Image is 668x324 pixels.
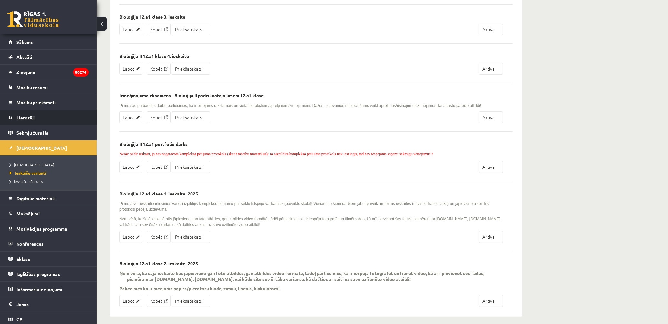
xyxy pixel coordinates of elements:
span: Mācību priekšmeti [16,100,56,105]
span: Ņem vērā, ka šajā ieskaitē būs jāpievieno gan foto atbildes, gan atbildes video formātā, tādēļ pā... [119,217,501,227]
a: Priekšapskats [172,63,210,75]
a: Konferences [8,236,89,251]
a: Kopēt [147,63,171,75]
a: Ieskaišu pārskats [10,178,90,184]
a: Mācību resursi [8,80,89,95]
span: Digitālie materiāli [16,195,55,201]
legend: Ziņojumi [16,65,89,80]
span: Konferences [16,241,44,247]
a: [DEMOGRAPHIC_DATA] [8,140,89,155]
span: Lietotāji [16,115,35,120]
span: Aktīva [479,161,503,173]
span: Aktīva [479,231,503,243]
span: Aktīva [479,111,503,123]
a: Priekšapskats [172,24,210,35]
a: Kopēt [147,295,171,307]
a: Priekšapskats [172,111,210,123]
a: Labot [119,24,142,35]
a: Sākums [8,34,89,49]
legend: Maksājumi [16,206,89,221]
span: Motivācijas programma [16,226,67,232]
span: Aktīva [479,24,503,35]
span: Nesāc pildīt ieskaiti, ja nav sagatavots kompleksā pētījuma protokols (skatīt mācību materiālus)! [119,152,269,156]
a: Labot [119,63,142,75]
span: Sākums [16,39,33,45]
p: Izmēģinājuma eksāmens - Bioloģija II padziļinātajā līmenī 12.a1 klase [119,93,264,98]
a: Mācību priekšmeti [8,95,89,110]
span: Ja aizpildīts kompleksā pētījuma protokols nav iesniegts, tad nav iespējams saņemt sekmīgu vērtēj... [270,152,433,156]
span: Mācību resursi [16,84,48,90]
a: Labot [119,295,142,307]
a: Kopēt [147,231,171,243]
a: [DEMOGRAPHIC_DATA] [10,162,90,167]
a: Priekšapskats [172,295,210,307]
a: Labot [119,231,142,243]
i: 80274 [73,68,89,77]
p: Bioloģija II 12.a1 portfolio darbs [119,141,188,147]
span: Ieskaišu pārskats [10,179,43,184]
p: Ņem vērā, ka šajā ieskaitē būs jāpievieno gan foto atbildes, gan atbildes video formātā, tādēļ pā... [127,270,503,282]
span: [DEMOGRAPHIC_DATA] [16,145,67,151]
a: Lietotāji [8,110,89,125]
a: Izglītības programas [8,267,89,281]
a: Priekšapskats [172,161,210,173]
a: Ziņojumi80274 [8,65,89,80]
a: Informatīvie ziņojumi [8,282,89,297]
span: [DEMOGRAPHIC_DATA] [10,162,54,167]
a: Aktuāli [8,50,89,64]
span: Eklase [16,256,30,262]
span: Aktīva [479,63,503,75]
span: Jumis [16,301,29,307]
span: Izglītības programas [16,271,60,277]
p: Bioloģija II 12.a1 klase 4. ieskaite [119,53,189,59]
span: Aktīva [479,295,503,307]
a: Labot [119,161,142,173]
a: Eklase [8,252,89,266]
span: Sekmju žurnāls [16,130,48,136]
a: Digitālie materiāli [8,191,89,206]
a: Labot [119,111,142,123]
p: Bioloģija 12.a1 klase 2. ieskaite_2025 [119,261,198,266]
a: Rīgas 1. Tālmācības vidusskola [7,11,59,27]
span: Informatīvie ziņojumi [16,286,62,292]
span: Pirms sāc pārbaudes darbu pārliecinies, ka ir pieejams rakstāmais un vieta pierakstiem/aprēķiniem... [119,103,481,108]
strong: Pirms atver ieskaiti [119,201,152,206]
p: Bioloģija 12.a1 klase 1. ieskaite_2025 [119,191,198,196]
span: Aktuāli [16,54,32,60]
a: Kopēt [147,161,171,173]
span: Ieskaišu varianti [10,170,46,176]
a: Jumis [8,297,89,312]
a: Kopēt [147,111,171,123]
a: Priekšapskats [172,231,210,243]
a: Maksājumi [8,206,89,221]
span: pārliecinies vai esi izpildījis komplekso pētījumu par sēklu lidspēju vai katalāzi(paveikts skolā... [119,201,489,212]
a: Sekmju žurnāls [8,125,89,140]
a: Motivācijas programma [8,221,89,236]
a: Ieskaišu varianti [10,170,90,176]
p: Pāliecinies ka ir pieejams papīrs/pierakstu klade, zīmuļi, lineāls, klakulators! [119,285,280,291]
p: Bioloģija 12.a1 klase 3. ieskaite [119,14,185,20]
span: CE [16,317,22,322]
a: Kopēt [147,24,171,35]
